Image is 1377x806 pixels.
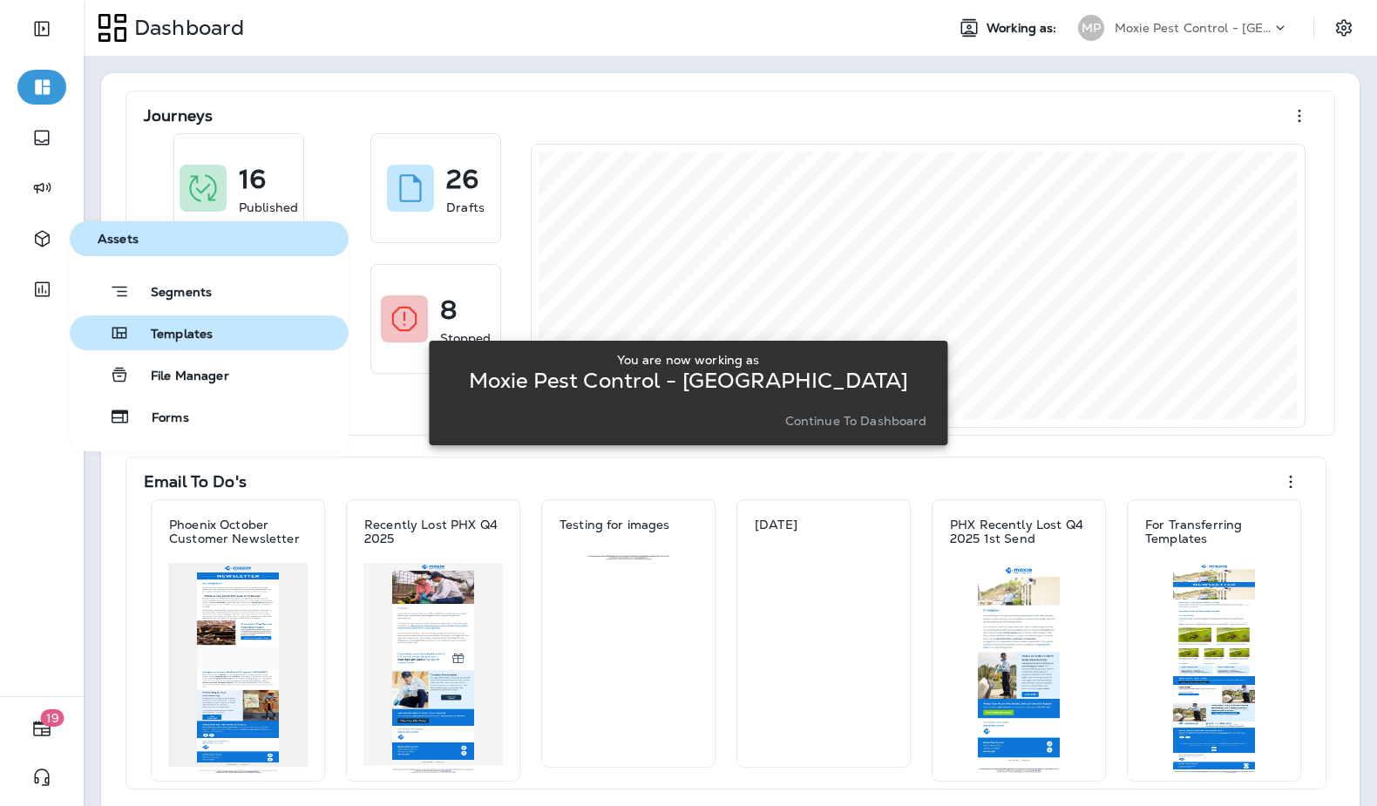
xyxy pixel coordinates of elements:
[144,473,247,491] p: Email To Do's
[70,357,349,392] button: File Manager
[144,107,213,125] p: Journeys
[949,563,1089,774] img: ee668e65-e0b1-46c0-b62c-5eea8ac2f760.jpg
[70,221,349,256] button: Assets
[130,369,229,385] span: File Manager
[785,414,927,428] p: Continue to Dashboard
[987,21,1061,36] span: Working as:
[70,315,349,350] button: Templates
[169,518,307,545] p: Phoenix October Customer Newsletter
[70,399,349,434] button: Forms
[1115,21,1272,35] p: Moxie Pest Control - [GEOGRAPHIC_DATA]
[130,285,212,302] span: Segments
[469,374,908,388] p: Moxie Pest Control - [GEOGRAPHIC_DATA]
[1145,518,1283,545] p: For Transferring Templates
[70,274,349,308] button: Segments
[1144,563,1284,774] img: d4a54c0c-4430-43d9-8dfb-3414adc79b97.jpg
[617,353,759,367] p: You are now working as
[127,15,244,41] p: Dashboard
[239,199,298,216] p: Published
[17,11,66,46] button: Expand Sidebar
[950,518,1088,545] p: PHX Recently Lost Q4 2025 1st Send
[1328,12,1360,44] button: Settings
[41,709,64,727] span: 19
[1078,15,1104,41] div: MP
[239,171,266,188] p: 16
[77,232,342,247] span: Assets
[363,563,503,774] img: 7e7e2004-ed13-45e4-8f1f-5bb567bedf6f.jpg
[168,563,308,774] img: dbfc9b15-8e5b-441a-a1ff-c6e73fe90ebb.jpg
[364,518,502,545] p: Recently Lost PHX Q4 2025
[131,410,189,427] span: Forms
[130,327,213,343] span: Templates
